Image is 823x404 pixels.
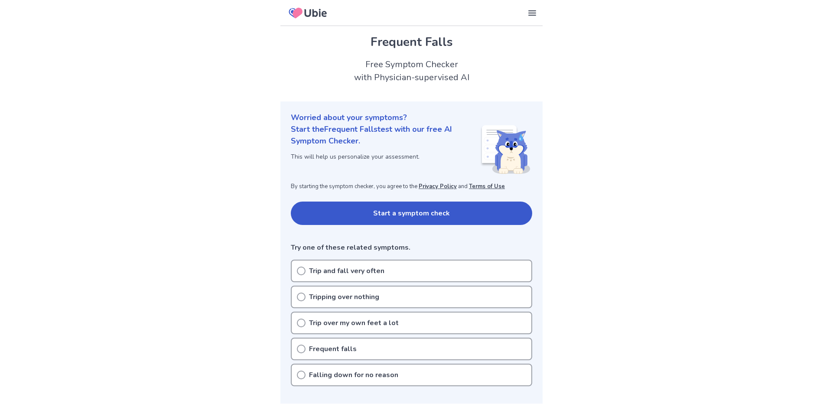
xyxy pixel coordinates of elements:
a: Privacy Policy [419,182,457,190]
p: Frequent falls [309,344,357,354]
p: Trip and fall very often [309,266,384,276]
h2: Free Symptom Checker with Physician-supervised AI [280,58,543,84]
button: Start a symptom check [291,202,532,225]
a: Terms of Use [469,182,505,190]
p: Tripping over nothing [309,292,379,302]
h1: Frequent Falls [291,33,532,51]
p: Trip over my own feet a lot [309,318,399,328]
img: Shiba [480,125,530,174]
p: Worried about your symptoms? [291,112,532,124]
p: By starting the symptom checker, you agree to the and [291,182,532,191]
p: Try one of these related symptoms. [291,242,532,253]
p: Start the Frequent Falls test with our free AI Symptom Checker. [291,124,480,147]
p: Falling down for no reason [309,370,398,380]
p: This will help us personalize your assessment. [291,152,480,161]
